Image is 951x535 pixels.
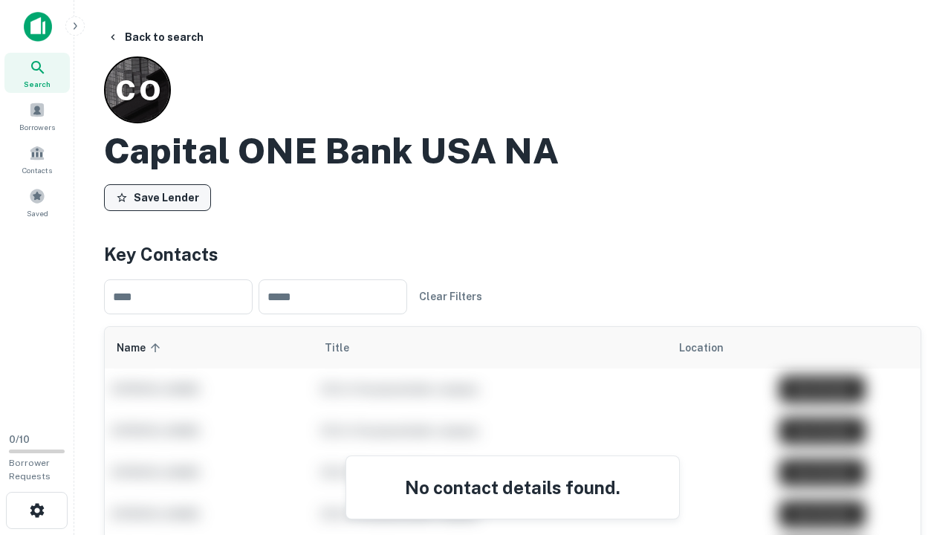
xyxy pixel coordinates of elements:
span: Search [24,78,51,90]
h4: Key Contacts [104,241,921,267]
img: capitalize-icon.png [24,12,52,42]
span: Saved [27,207,48,219]
a: Borrowers [4,96,70,136]
span: 0 / 10 [9,434,30,445]
a: Saved [4,182,70,222]
iframe: Chat Widget [877,416,951,487]
button: Clear Filters [413,283,488,310]
h4: No contact details found. [364,474,661,501]
h2: Capital ONE Bank USA NA [104,129,559,172]
p: C O [115,69,160,111]
span: Borrowers [19,121,55,133]
button: Back to search [101,24,210,51]
span: Contacts [22,164,52,176]
button: Save Lender [104,184,211,211]
a: Search [4,53,70,93]
span: Borrower Requests [9,458,51,481]
a: Contacts [4,139,70,179]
